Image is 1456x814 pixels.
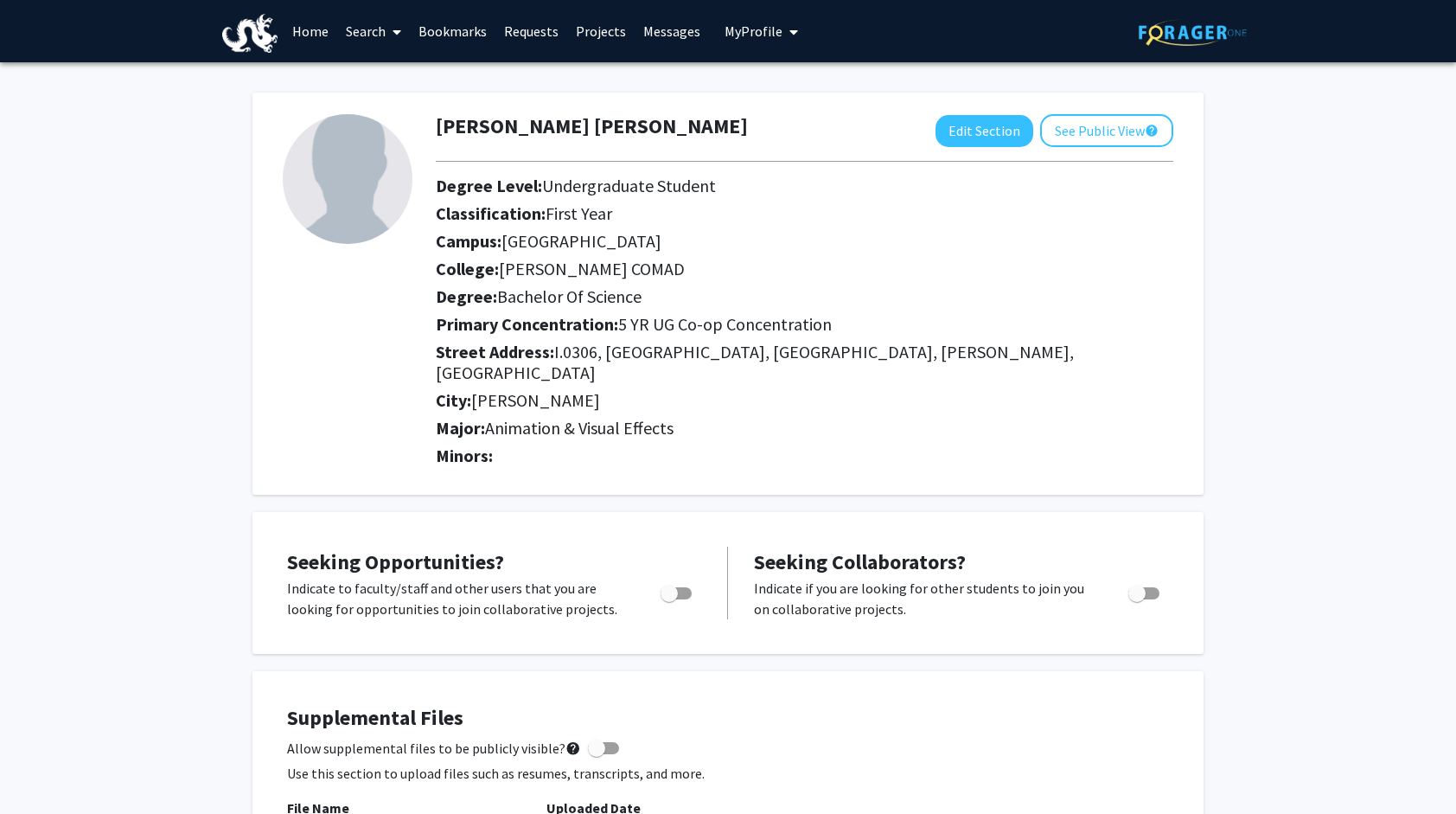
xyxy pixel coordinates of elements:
[1139,19,1247,46] img: ForagerOne Logo
[436,445,1173,466] h2: Minors:
[436,418,1173,439] h2: Major:
[618,313,832,335] span: 5 YR UG Co-op Concentration
[13,736,73,801] iframe: Chat
[565,738,581,759] mat-icon: help
[283,114,412,244] img: Profile Picture
[436,341,1074,383] span: I.0306, [GEOGRAPHIC_DATA], [GEOGRAPHIC_DATA], [PERSON_NAME], [GEOGRAPHIC_DATA]
[287,738,581,759] span: Allow supplemental files to be publicly visible?
[436,203,1173,224] h2: Classification:
[497,285,642,307] span: Bachelor Of Science
[410,1,495,61] a: Bookmarks
[436,114,748,139] h1: [PERSON_NAME] [PERSON_NAME]
[436,286,1173,307] h2: Degree:
[471,389,600,411] span: [PERSON_NAME]
[1145,120,1159,141] mat-icon: help
[725,22,782,40] span: My Profile
[284,1,337,61] a: Home
[499,258,685,279] span: [PERSON_NAME] COMAD
[936,115,1033,147] button: Edit Section
[287,706,1169,731] h4: Supplemental Files
[654,578,701,604] div: Toggle
[542,175,716,196] span: Undergraduate Student
[287,763,1169,784] p: Use this section to upload files such as resumes, transcripts, and more.
[754,548,966,575] span: Seeking Collaborators?
[436,259,1173,279] h2: College:
[287,578,628,619] p: Indicate to faculty/staff and other users that you are looking for opportunities to join collabor...
[546,202,612,224] span: First Year
[337,1,410,61] a: Search
[635,1,709,61] a: Messages
[436,314,1173,335] h2: Primary Concentration:
[495,1,567,61] a: Requests
[436,342,1173,383] h2: Street Address:
[287,548,504,575] span: Seeking Opportunities?
[501,230,661,252] span: [GEOGRAPHIC_DATA]
[485,417,674,439] span: Animation & Visual Effects
[754,578,1095,619] p: Indicate if you are looking for other students to join you on collaborative projects.
[1040,114,1173,147] button: See Public View
[222,14,278,53] img: Drexel University Logo
[436,390,1173,411] h2: City:
[567,1,635,61] a: Projects
[436,176,1173,196] h2: Degree Level:
[1121,578,1169,604] div: Toggle
[436,231,1173,252] h2: Campus:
